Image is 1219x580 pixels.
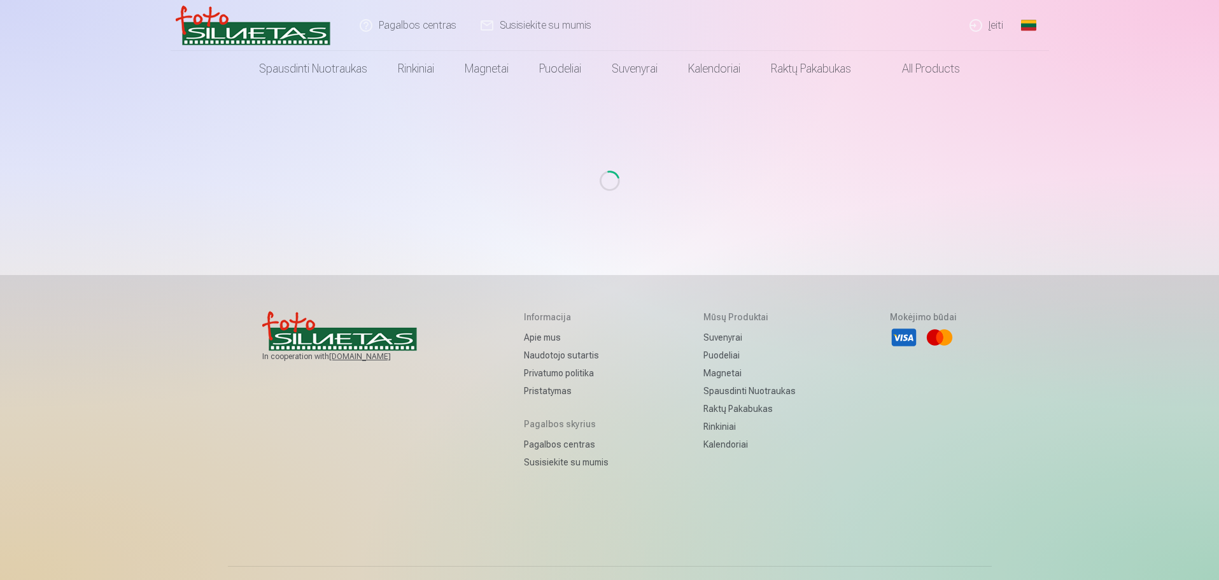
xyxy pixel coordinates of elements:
[703,382,796,400] a: Spausdinti nuotraukas
[524,418,609,430] h5: Pagalbos skyrius
[329,351,421,362] a: [DOMAIN_NAME]
[244,51,383,87] a: Spausdinti nuotraukas
[524,51,596,87] a: Puodeliai
[176,5,330,46] img: /v3
[524,435,609,453] a: Pagalbos centras
[866,51,975,87] a: All products
[449,51,524,87] a: Magnetai
[673,51,756,87] a: Kalendoriai
[524,329,609,346] a: Apie mus
[383,51,449,87] a: Rinkiniai
[524,311,609,323] h5: Informacija
[524,453,609,471] a: Susisiekite su mumis
[703,329,796,346] a: Suvenyrai
[596,51,673,87] a: Suvenyrai
[524,364,609,382] a: Privatumo politika
[703,435,796,453] a: Kalendoriai
[926,323,954,351] li: Mastercard
[703,346,796,364] a: Puodeliai
[890,311,957,323] h5: Mokėjimo būdai
[703,418,796,435] a: Rinkiniai
[524,382,609,400] a: Pristatymas
[756,51,866,87] a: Raktų pakabukas
[890,323,918,351] li: Visa
[262,351,430,362] span: In cooperation with
[703,364,796,382] a: Magnetai
[703,400,796,418] a: Raktų pakabukas
[703,311,796,323] h5: Mūsų produktai
[524,346,609,364] a: Naudotojo sutartis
